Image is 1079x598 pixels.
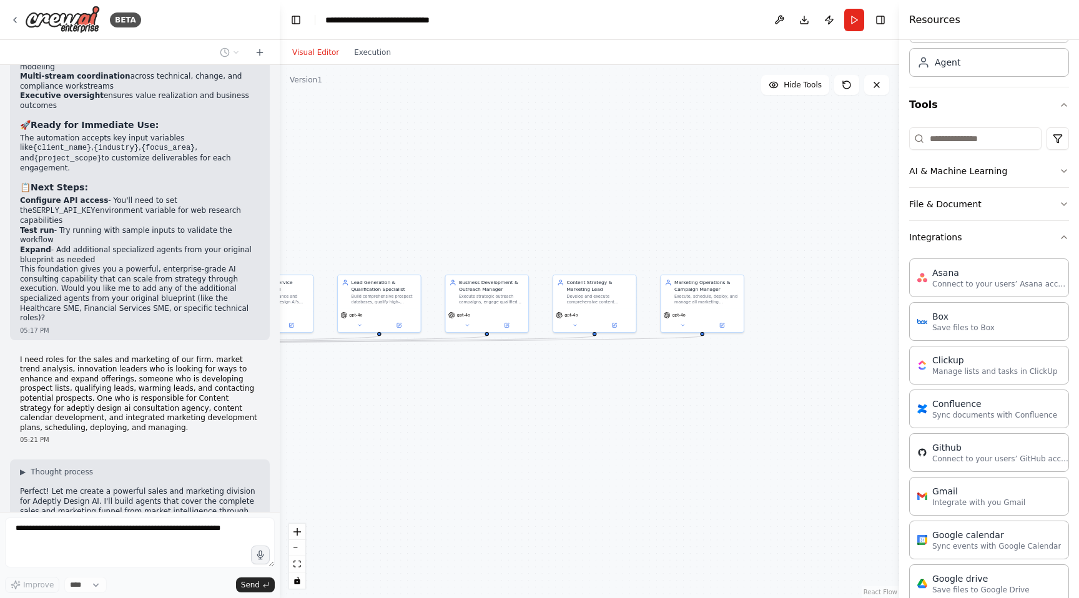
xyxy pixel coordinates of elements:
code: {focus_area} [141,144,195,152]
button: File & Document [909,188,1069,220]
p: Save files to Google Drive [932,585,1030,595]
button: Click to speak your automation idea [251,546,270,564]
div: Crew [909,9,1069,87]
p: Sync events with Google Calendar [932,541,1061,551]
div: Innovation & Service Expansion Lead [244,279,309,293]
div: Version 1 [290,75,322,85]
a: React Flow attribution [864,589,897,596]
span: gpt-4o [457,313,470,318]
div: Gmail [932,485,1025,498]
span: gpt-4o [673,313,686,318]
h4: Resources [909,12,960,27]
button: Tools [909,87,1069,122]
div: Confluence [932,398,1057,410]
div: React Flow controls [289,524,305,589]
li: ensures value realization and business outcomes [20,91,260,110]
div: Build comprehensive prospect databases, qualify high-potential leads, and nurture prospects throu... [352,294,417,305]
button: Visual Editor [285,45,347,60]
button: Open in side panel [595,321,633,330]
div: Continuously enhance and expand Adeptly Design AI's service offerings by identifying emerging tec... [244,294,309,305]
button: zoom in [289,524,305,540]
div: Business Development & Outreach ManagerExecute strategic outreach campaigns, engage qualified pro... [445,275,529,333]
p: Integrate with you Gmail [932,498,1025,507]
img: Logo [25,6,100,34]
code: {client_name} [33,144,92,152]
div: Google drive [932,572,1030,585]
div: Asana [932,267,1070,279]
span: Thought process [31,467,93,477]
strong: Test run [20,226,54,235]
nav: breadcrumb [325,14,466,26]
span: Hide Tools [784,80,822,90]
div: 05:21 PM [20,435,260,444]
button: ▶Thought process [20,467,93,477]
img: ClickUp [917,360,927,370]
button: toggle interactivity [289,572,305,589]
strong: Expand [20,245,51,254]
button: Open in side panel [272,321,310,330]
h3: 📋 [20,181,260,194]
span: gpt-4o [564,313,578,318]
li: - Try running with sample inputs to validate the workflow [20,226,260,245]
span: Send [241,580,260,590]
button: Execution [347,45,398,60]
div: Marketing Operations & Campaign ManagerExecute, schedule, deploy, and manage all marketing campai... [660,275,744,333]
p: The automation accepts key input variables like , , , and to customize deliverables for each enga... [20,134,260,174]
div: Clickup [932,354,1058,366]
button: Send [236,577,275,592]
div: 05:17 PM [20,326,260,335]
div: Marketing Operations & Campaign Manager [674,279,740,293]
code: SERPLY_API_KEY [32,207,96,215]
li: across technical, change, and compliance workstreams [20,72,260,91]
img: Box [917,316,927,326]
button: Integrations [909,221,1069,253]
button: Open in side panel [380,321,418,330]
p: Perfect! Let me create a powerful sales and marketing division for Adeptly Design AI. I'll build ... [20,487,260,526]
img: GitHub [917,448,927,458]
span: gpt-4o [349,313,362,318]
strong: Next Steps: [31,182,88,192]
button: Open in side panel [488,321,526,330]
div: Business Development & Outreach Manager [459,279,525,293]
p: Sync documents with Confluence [932,410,1057,420]
img: Google Drive [917,579,927,589]
li: - You'll need to set the environment variable for web research capabilities [20,196,260,226]
button: fit view [289,556,305,572]
button: Hide left sidebar [287,11,305,29]
div: Lead Generation & Qualification SpecialistBuild comprehensive prospect databases, qualify high-po... [337,275,421,333]
button: Hide right sidebar [872,11,889,29]
div: Innovation & Service Expansion LeadContinuously enhance and expand Adeptly Design AI's service of... [230,275,314,333]
span: Improve [23,580,54,590]
img: Google Calendar [917,535,927,545]
div: Execute strategic outreach campaigns, engage qualified prospects, and convert leads into discover... [459,294,525,305]
div: Content Strategy & Marketing LeadDevelop and execute comprehensive content marketing strategies, ... [553,275,637,333]
div: Lead Generation & Qualification Specialist [352,279,417,293]
strong: Configure API access [20,196,108,205]
div: Content Strategy & Marketing Lead [566,279,632,293]
div: Agent [935,56,960,69]
div: Execute, schedule, deploy, and manage all marketing campaigns and operations for Adeptly Design A... [674,294,740,305]
button: Improve [5,577,59,593]
button: Start a new chat [250,45,270,60]
button: zoom out [289,540,305,556]
button: AI & Machine Learning [909,155,1069,187]
button: Hide Tools [761,75,829,95]
div: Google calendar [932,529,1061,541]
p: I need roles for the sales and marketing of our firm. market trend analysis, innovation leaders w... [20,355,260,433]
p: Save files to Box [932,323,995,333]
p: Manage lists and tasks in ClickUp [932,366,1058,376]
div: Box [932,310,995,323]
li: - Add additional specialized agents from your original blueprint as needed [20,245,260,265]
code: {industry} [94,144,139,152]
img: Gmail [917,491,927,501]
button: Switch to previous chat [215,45,245,60]
p: Connect to your users’ Asana accounts [932,279,1070,289]
strong: Ready for Immediate Use: [31,120,159,130]
button: Open in side panel [703,321,741,330]
div: BETA [110,12,141,27]
p: Connect to your users’ GitHub accounts [932,454,1070,464]
strong: Executive oversight [20,91,104,100]
h3: 🚀 [20,119,260,131]
div: Develop and execute comprehensive content marketing strategies, editorial calendars, and integrat... [566,294,632,305]
span: ▶ [20,467,26,477]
